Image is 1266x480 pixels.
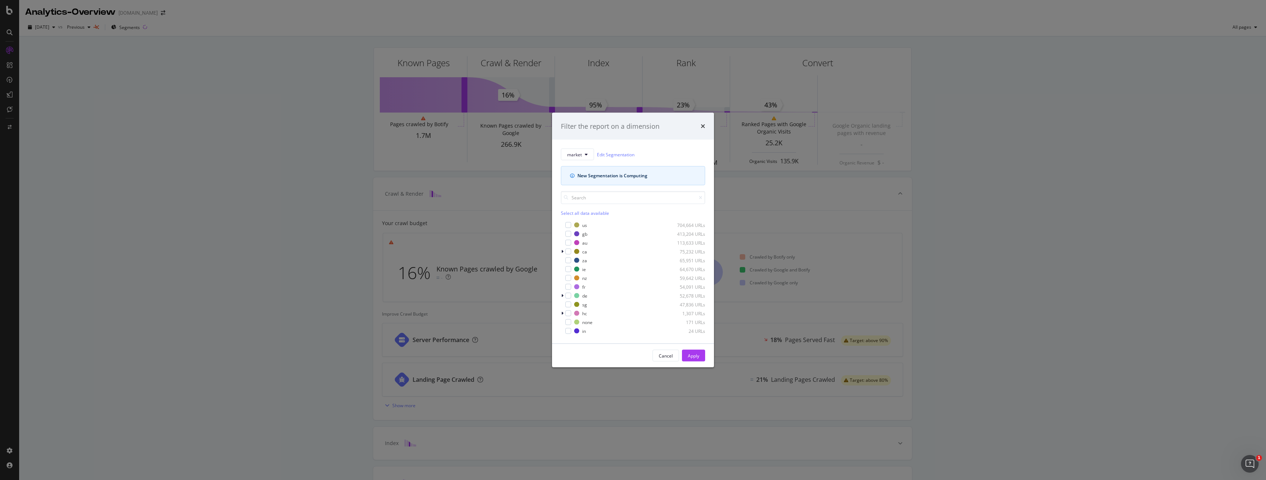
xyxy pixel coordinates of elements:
[561,149,594,160] button: market
[582,301,587,307] div: sg
[577,173,696,179] div: New Segmentation is Computing
[669,328,705,334] div: 24 URLs
[561,191,705,204] input: Search
[582,292,587,299] div: de
[701,121,705,131] div: times
[669,301,705,307] div: 47,836 URLs
[1256,455,1262,461] span: 1
[682,350,705,362] button: Apply
[669,266,705,272] div: 64,670 URLs
[582,284,586,290] div: fr
[582,310,587,316] div: hc
[582,328,586,334] div: in
[582,266,586,272] div: ie
[669,292,705,299] div: 52,678 URLs
[669,319,705,325] div: 171 URLs
[653,350,679,362] button: Cancel
[561,166,705,185] div: info banner
[582,248,587,255] div: ca
[582,231,587,237] div: gb
[669,239,705,246] div: 113,633 URLs
[669,275,705,281] div: 59,642 URLs
[669,310,705,316] div: 1,307 URLs
[552,113,714,367] div: modal
[567,151,582,157] span: market
[669,222,705,228] div: 704,664 URLs
[1241,455,1259,473] iframe: Intercom live chat
[582,275,587,281] div: nz
[669,284,705,290] div: 54,091 URLs
[561,121,659,131] div: Filter the report on a dimension
[582,319,593,325] div: none
[659,352,673,359] div: Cancel
[561,210,705,216] div: Select all data available
[582,239,587,246] div: au
[582,257,587,263] div: za
[669,248,705,255] div: 75,232 URLs
[669,257,705,263] div: 65,951 URLs
[669,231,705,237] div: 413,204 URLs
[582,222,587,228] div: us
[688,352,699,359] div: Apply
[597,150,634,158] a: Edit Segmentation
